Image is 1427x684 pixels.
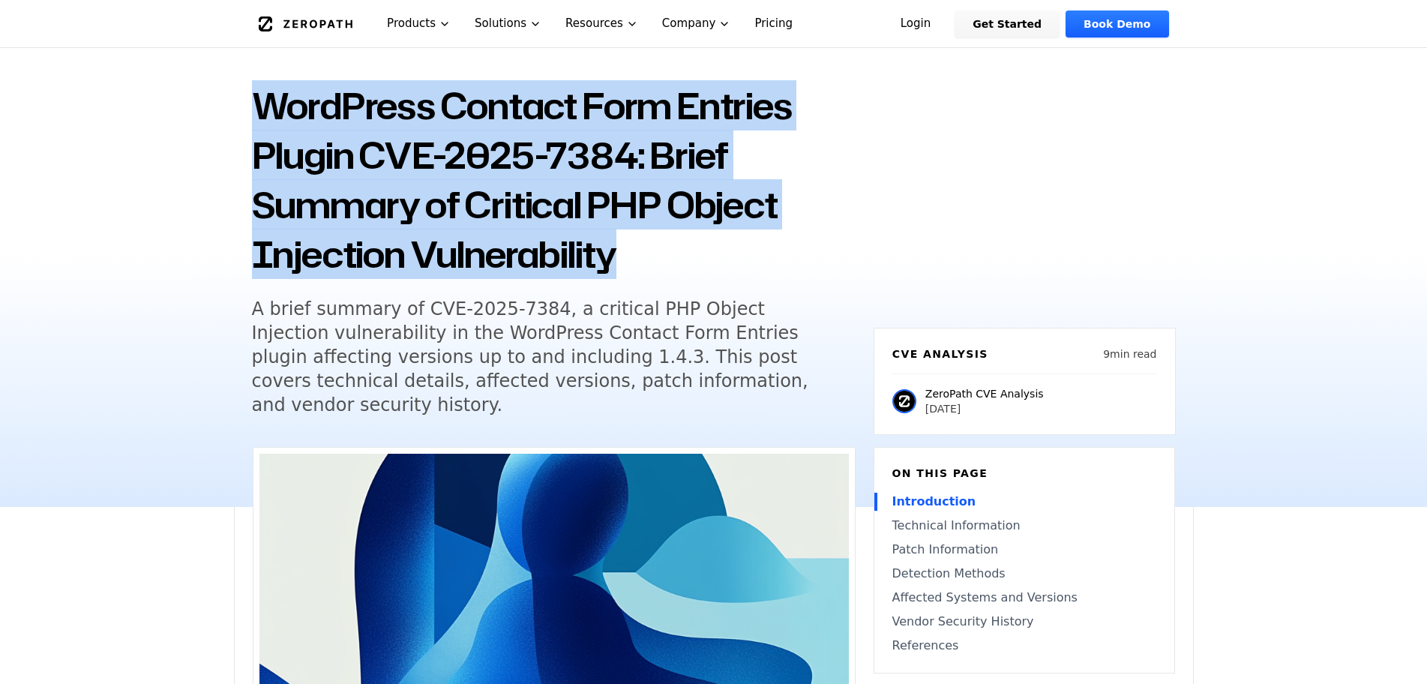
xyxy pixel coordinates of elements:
a: Get Started [955,10,1060,37]
a: Vendor Security History [892,613,1156,631]
p: [DATE] [925,401,1044,416]
a: Book Demo [1066,10,1168,37]
a: Technical Information [892,517,1156,535]
a: References [892,637,1156,655]
h5: A brief summary of CVE-2025-7384, a critical PHP Object Injection vulnerability in the WordPress ... [252,297,828,417]
h1: WordPress Contact Form Entries Plugin CVE-2025-7384: Brief Summary of Critical PHP Object Injecti... [252,81,856,279]
a: Introduction [892,493,1156,511]
a: Affected Systems and Versions [892,589,1156,607]
a: Patch Information [892,541,1156,559]
p: ZeroPath CVE Analysis [925,386,1044,401]
h6: CVE Analysis [892,346,988,361]
p: 9 min read [1103,346,1156,361]
a: Detection Methods [892,565,1156,583]
a: Login [883,10,949,37]
h6: On this page [892,466,1156,481]
img: ZeroPath CVE Analysis [892,389,916,413]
